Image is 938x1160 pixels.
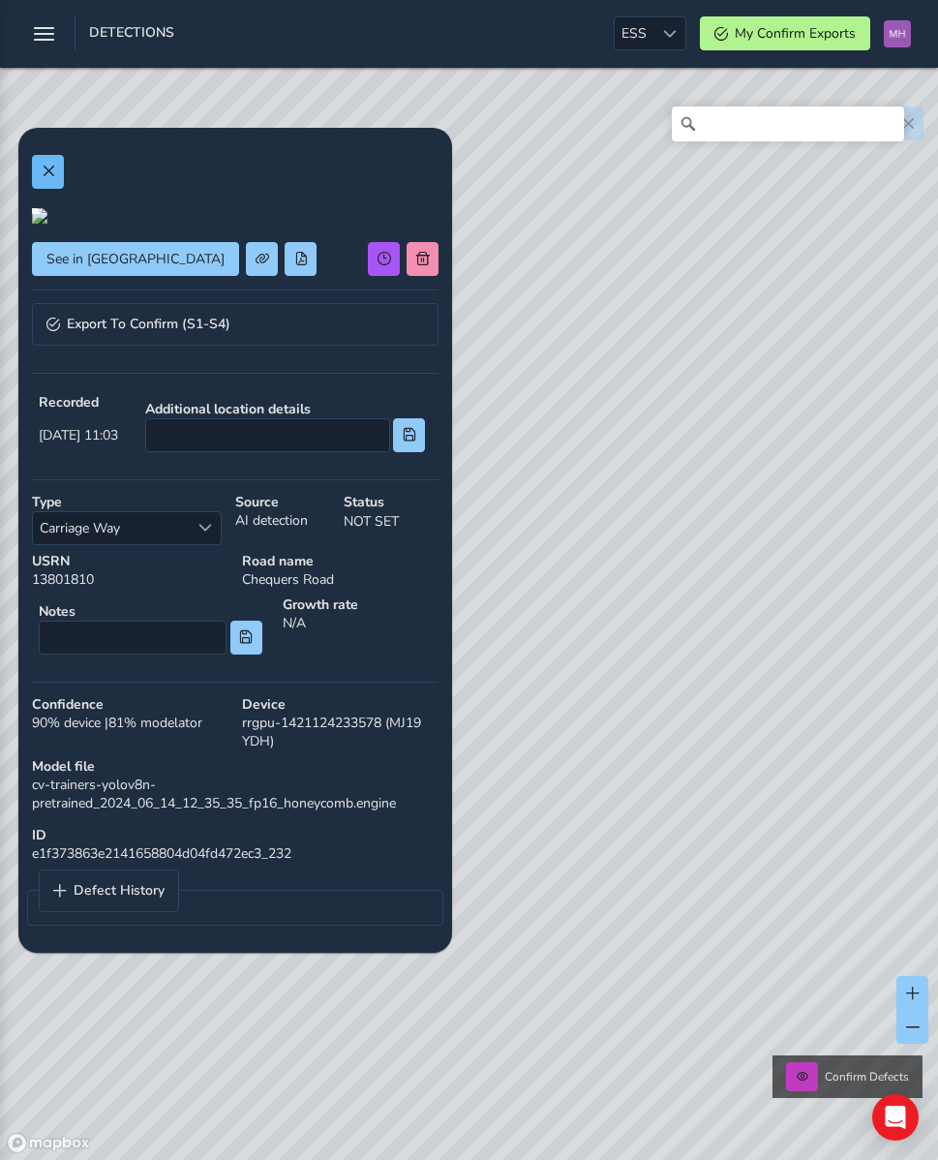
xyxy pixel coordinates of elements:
[235,545,445,595] div: Chequers Road
[32,493,222,511] strong: Type
[872,1094,919,1141] div: Open Intercom Messenger
[32,695,228,714] strong: Confidence
[32,757,439,776] strong: Model file
[825,1069,909,1084] span: Confirm Defects
[235,688,445,757] div: rrgpu-1421124233578 (MJ19 YDH)
[32,242,239,276] button: See in Route View
[700,16,870,50] button: My Confirm Exports
[39,426,118,444] span: [DATE] 11:03
[884,20,911,47] img: diamond-layout
[344,511,439,532] p: NOT SET
[25,688,235,757] div: 90 % device | 81 % modelator
[25,545,235,595] div: 13801810
[672,107,904,141] input: Hae
[25,750,445,819] div: cv-trainers-yolov8n-pretrained_2024_06_14_12_35_35_fp16_honeycomb.engine
[344,493,439,511] strong: Status
[283,595,439,614] strong: Growth rate
[46,250,225,268] span: See in [GEOGRAPHIC_DATA]
[74,884,165,898] span: Defect History
[32,826,439,844] strong: ID
[33,512,189,544] span: Carriage Way
[39,602,261,621] strong: Notes
[32,303,439,346] a: Expand
[228,486,337,552] div: AI detection
[67,318,230,331] span: Export To Confirm (S1-S4)
[32,552,228,570] strong: USRN
[242,695,439,714] strong: Device
[242,552,439,570] strong: Road name
[189,512,221,544] div: Select a type
[40,870,178,911] a: Defect History
[735,24,856,43] span: My Confirm Exports
[25,819,445,870] div: e1f373863e2141658804d04fd472ec3_232
[615,17,653,49] span: ESS
[276,589,446,668] div: N/A
[89,23,174,50] span: Detections
[235,493,330,511] strong: Source
[39,393,118,412] strong: Recorded
[145,400,425,418] strong: Additional location details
